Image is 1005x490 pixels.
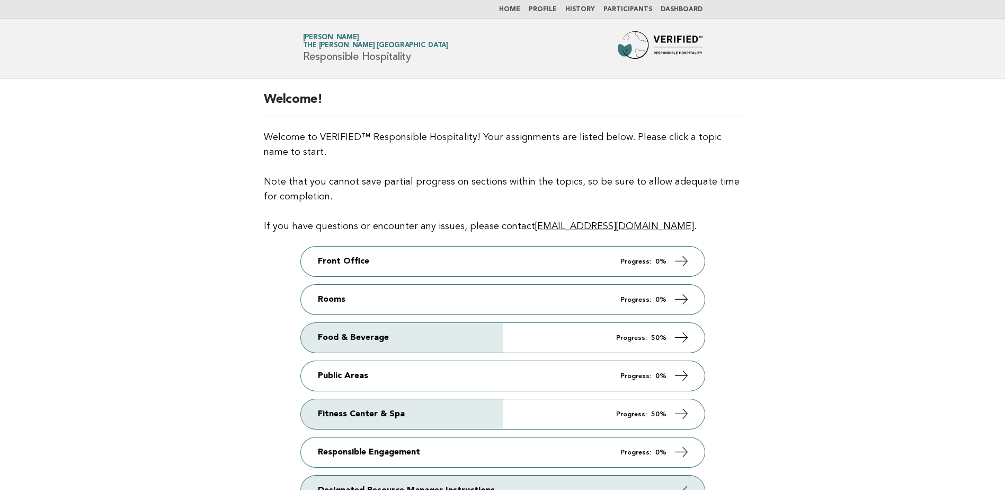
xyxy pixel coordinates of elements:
em: Progress: [620,258,651,265]
a: Home [499,6,520,13]
strong: 50% [651,335,666,342]
em: Progress: [620,296,651,303]
span: The [PERSON_NAME] [GEOGRAPHIC_DATA] [303,42,448,49]
a: Rooms Progress: 0% [301,285,705,314]
strong: 0% [655,296,666,303]
em: Progress: [620,373,651,380]
a: Food & Beverage Progress: 50% [301,323,705,353]
strong: 50% [651,411,666,418]
h2: Welcome! [264,91,741,117]
em: Progress: [620,449,651,456]
a: Public Areas Progress: 0% [301,361,705,391]
strong: 0% [655,449,666,456]
a: Profile [529,6,557,13]
a: Fitness Center & Spa Progress: 50% [301,399,705,429]
a: [EMAIL_ADDRESS][DOMAIN_NAME] [535,222,694,231]
strong: 0% [655,373,666,380]
a: Front Office Progress: 0% [301,247,705,276]
a: Responsible Engagement Progress: 0% [301,437,705,467]
a: Dashboard [661,6,702,13]
h1: Responsible Hospitality [303,34,448,62]
p: Welcome to VERIFIED™ Responsible Hospitality! Your assignments are listed below. Please click a t... [264,130,741,234]
a: Participants [603,6,652,13]
a: History [565,6,595,13]
a: [PERSON_NAME]The [PERSON_NAME] [GEOGRAPHIC_DATA] [303,34,448,49]
em: Progress: [616,335,647,342]
em: Progress: [616,411,647,418]
strong: 0% [655,258,666,265]
img: Forbes Travel Guide [618,31,702,65]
